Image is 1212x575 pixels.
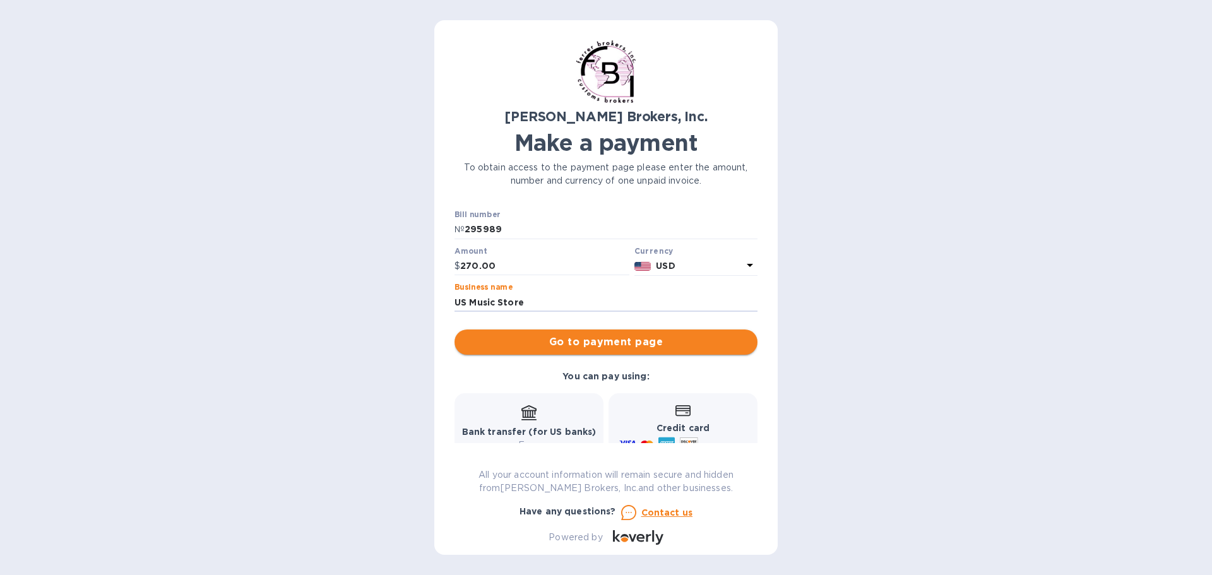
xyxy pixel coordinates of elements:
p: All your account information will remain secure and hidden from [PERSON_NAME] Brokers, Inc. and o... [454,468,757,495]
b: Currency [634,246,674,256]
p: Free [462,439,597,452]
b: You can pay using: [562,371,649,381]
b: USD [656,261,675,271]
input: 0.00 [460,257,629,276]
b: Bank transfer (for US banks) [462,427,597,437]
span: and more... [703,441,749,450]
label: Amount [454,247,487,255]
b: Have any questions? [520,506,616,516]
p: $ [454,259,460,273]
h1: Make a payment [454,129,757,156]
u: Contact us [641,507,693,518]
p: To obtain access to the payment page please enter the amount, number and currency of one unpaid i... [454,161,757,187]
p: № [454,223,465,236]
label: Bill number [454,211,500,219]
p: Powered by [549,531,602,544]
input: Enter business name [454,293,757,312]
img: USD [634,262,651,271]
b: Credit card [656,423,710,433]
input: Enter bill number [465,220,757,239]
label: Business name [454,284,513,292]
button: Go to payment page [454,329,757,355]
b: [PERSON_NAME] Brokers, Inc. [504,109,707,124]
span: Go to payment page [465,335,747,350]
